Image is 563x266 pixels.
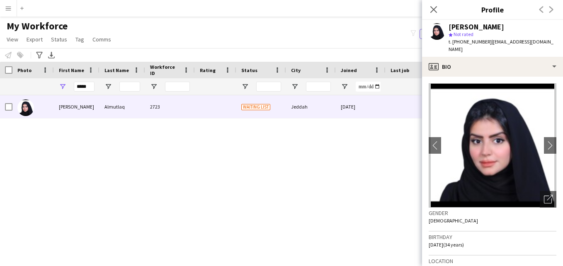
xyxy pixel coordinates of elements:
[429,218,478,224] span: [DEMOGRAPHIC_DATA]
[17,99,34,116] img: Sawsan Almutlaq
[454,31,473,37] span: Not rated
[429,209,556,217] h3: Gender
[23,34,46,45] a: Export
[449,39,492,45] span: t. [PHONE_NUMBER]
[429,242,464,248] span: [DATE] (34 years)
[356,82,381,92] input: Joined Filter Input
[150,83,158,90] button: Open Filter Menu
[92,36,111,43] span: Comms
[54,95,99,118] div: [PERSON_NAME]
[391,67,409,73] span: Last job
[429,83,556,208] img: Crew avatar or photo
[429,257,556,265] h3: Location
[119,82,140,92] input: Last Name Filter Input
[336,95,386,118] div: [DATE]
[291,83,298,90] button: Open Filter Menu
[449,39,553,52] span: | [EMAIL_ADDRESS][DOMAIN_NAME]
[145,95,195,118] div: 2723
[429,233,556,241] h3: Birthday
[256,82,281,92] input: Status Filter Input
[540,191,556,208] div: Open photos pop-in
[99,95,145,118] div: Almutlaq
[17,67,32,73] span: Photo
[286,95,336,118] div: Jeddah
[422,4,563,15] h3: Profile
[241,83,249,90] button: Open Filter Menu
[89,34,114,45] a: Comms
[75,36,84,43] span: Tag
[34,50,44,60] app-action-btn: Advanced filters
[59,67,84,73] span: First Name
[104,83,112,90] button: Open Filter Menu
[48,34,70,45] a: Status
[72,34,87,45] a: Tag
[449,23,504,31] div: [PERSON_NAME]
[3,34,22,45] a: View
[7,20,68,32] span: My Workforce
[241,67,257,73] span: Status
[27,36,43,43] span: Export
[59,83,66,90] button: Open Filter Menu
[420,29,461,39] button: Everyone2,783
[241,104,270,110] span: Waiting list
[306,82,331,92] input: City Filter Input
[200,67,216,73] span: Rating
[51,36,67,43] span: Status
[341,67,357,73] span: Joined
[422,57,563,77] div: Bio
[341,83,348,90] button: Open Filter Menu
[291,67,301,73] span: City
[74,82,95,92] input: First Name Filter Input
[7,36,18,43] span: View
[104,67,129,73] span: Last Name
[150,64,180,76] span: Workforce ID
[165,82,190,92] input: Workforce ID Filter Input
[46,50,56,60] app-action-btn: Export XLSX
